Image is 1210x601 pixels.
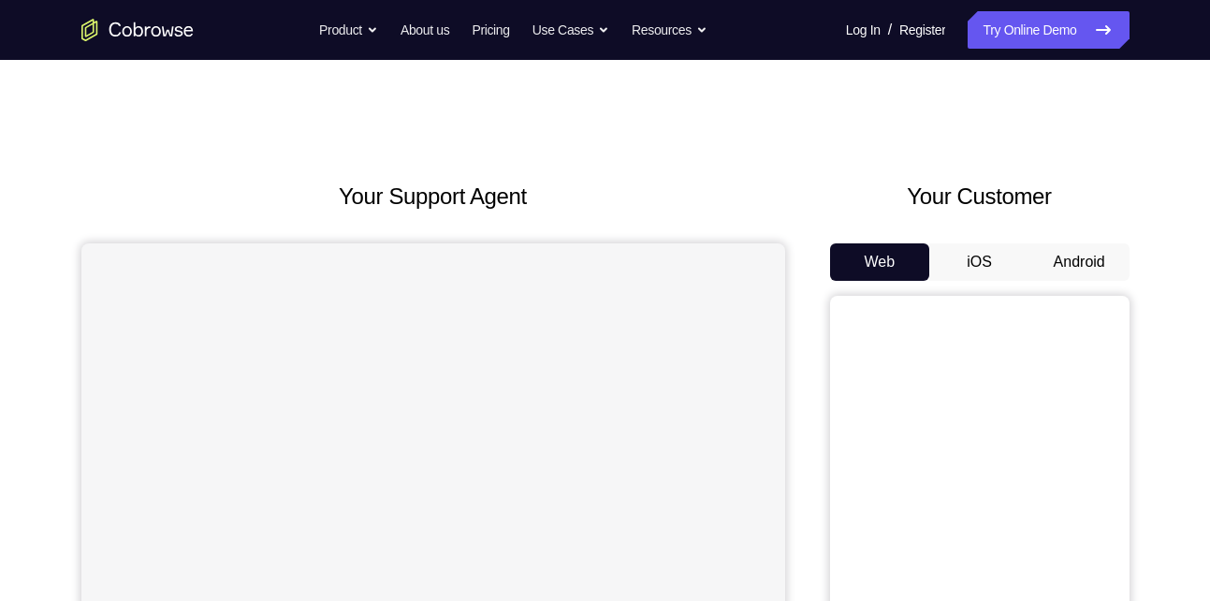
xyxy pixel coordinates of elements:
[81,180,785,213] h2: Your Support Agent
[472,11,509,49] a: Pricing
[929,243,1029,281] button: iOS
[888,19,892,41] span: /
[1029,243,1130,281] button: Android
[532,11,609,49] button: Use Cases
[830,243,930,281] button: Web
[846,11,881,49] a: Log In
[81,19,194,41] a: Go to the home page
[319,11,378,49] button: Product
[899,11,945,49] a: Register
[401,11,449,49] a: About us
[830,180,1130,213] h2: Your Customer
[632,11,707,49] button: Resources
[968,11,1129,49] a: Try Online Demo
